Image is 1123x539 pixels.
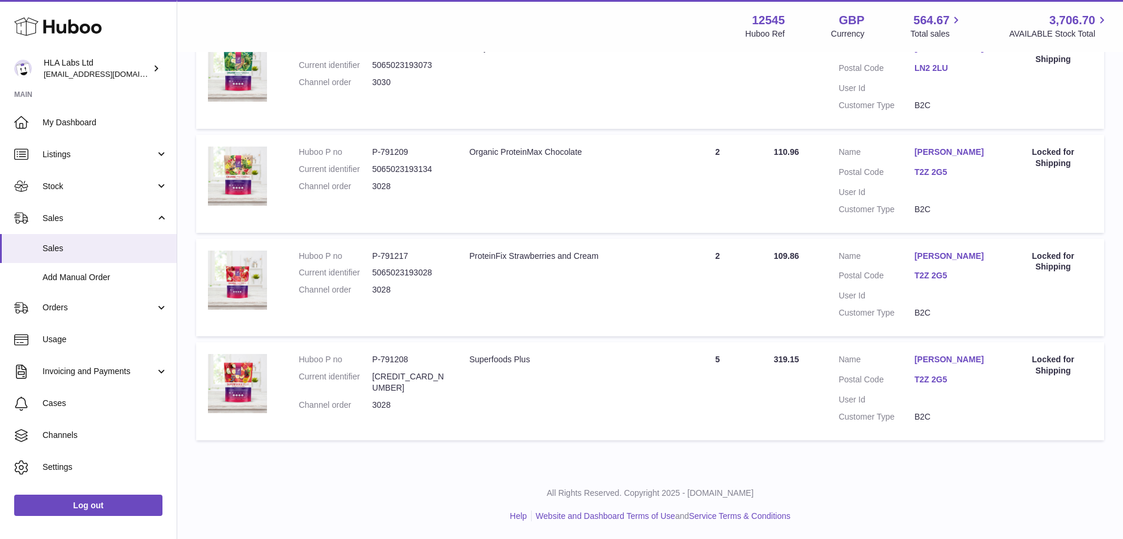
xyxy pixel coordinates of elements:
div: Locked for Shipping [1014,43,1092,65]
dt: Postal Code [839,167,914,181]
span: Channels [43,430,168,441]
dt: Channel order [299,181,372,192]
div: HLA Labs Ltd [44,57,150,80]
span: 319.15 [774,355,799,364]
span: Cases [43,398,168,409]
dt: Current identifier [299,371,372,394]
a: Log out [14,495,162,516]
span: Sales [43,213,155,224]
dt: Name [839,354,914,368]
a: 564.67 Total sales [910,12,963,40]
span: 3,706.70 [1049,12,1095,28]
div: Currency [831,28,865,40]
dd: 3028 [372,400,445,411]
img: 125451756940624.jpg [208,147,267,206]
dt: Postal Code [839,63,914,77]
dt: Current identifier [299,267,372,278]
dt: Channel order [299,77,372,88]
dt: Customer Type [839,307,914,319]
span: Stock [43,181,155,192]
dt: Postal Code [839,270,914,284]
img: 125451757007015.jpg [208,251,267,310]
div: Locked for Shipping [1014,354,1092,376]
a: [PERSON_NAME] [914,354,990,365]
span: 110.96 [774,147,799,157]
span: AVAILABLE Stock Total [1009,28,1109,40]
strong: GBP [839,12,864,28]
dd: P-791208 [372,354,445,365]
dt: Current identifier [299,164,372,175]
dt: Current identifier [299,60,372,71]
span: Add Manual Order [43,272,168,283]
a: T2Z 2G5 [914,270,990,281]
div: Locked for Shipping [1014,147,1092,169]
td: 2 [673,239,762,337]
dt: User Id [839,83,914,94]
dt: User Id [839,290,914,301]
dt: Customer Type [839,100,914,111]
a: T2Z 2G5 [914,374,990,385]
span: Orders [43,302,155,313]
dd: P-791209 [372,147,445,158]
dd: 5065023193134 [372,164,445,175]
a: [PERSON_NAME] [914,251,990,262]
div: ProteinFix Strawberries and Cream [469,251,661,262]
dt: Channel order [299,400,372,411]
dd: [CREDIT_CARD_NUMBER] [372,371,445,394]
p: All Rights Reserved. Copyright 2025 - [DOMAIN_NAME] [187,488,1114,499]
td: 2 [673,135,762,233]
dd: 5065023193028 [372,267,445,278]
span: Usage [43,334,168,345]
span: Settings [43,462,168,473]
dt: Postal Code [839,374,914,388]
dt: Name [839,147,914,161]
span: Total sales [910,28,963,40]
div: Organic ProteinMax Chocolate [469,147,661,158]
img: clinton@newgendirect.com [14,60,32,77]
span: My Dashboard [43,117,168,128]
dt: Customer Type [839,204,914,215]
a: [PERSON_NAME] [914,147,990,158]
td: 5 [673,342,762,440]
img: 125451757006875.jpg [208,43,267,102]
dd: 3030 [372,77,445,88]
div: Huboo Ref [746,28,785,40]
dt: Name [839,251,914,265]
span: [EMAIL_ADDRESS][DOMAIN_NAME] [44,69,174,79]
span: 109.86 [774,251,799,261]
dt: User Id [839,187,914,198]
div: Superfoods Plus [469,354,661,365]
dt: Huboo P no [299,147,372,158]
span: Sales [43,243,168,254]
a: Website and Dashboard Terms of Use [536,511,675,521]
dd: B2C [914,411,990,423]
dt: Huboo P no [299,251,372,262]
dd: B2C [914,307,990,319]
a: T2Z 2G5 [914,167,990,178]
dt: Channel order [299,284,372,296]
div: Locked for Shipping [1014,251,1092,273]
li: and [532,511,790,522]
a: LN2 2LU [914,63,990,74]
a: Help [510,511,527,521]
span: Invoicing and Payments [43,366,155,377]
strong: 12545 [752,12,785,28]
img: 125451756937823.jpg [208,354,267,413]
dt: Huboo P no [299,354,372,365]
dd: B2C [914,100,990,111]
dd: P-791217 [372,251,445,262]
dd: 3028 [372,284,445,296]
dd: 5065023193073 [372,60,445,71]
a: Service Terms & Conditions [689,511,790,521]
dt: User Id [839,394,914,405]
a: 3,706.70 AVAILABLE Stock Total [1009,12,1109,40]
td: 1 [673,31,762,129]
dt: Customer Type [839,411,914,423]
dd: B2C [914,204,990,215]
dd: 3028 [372,181,445,192]
span: Listings [43,149,155,160]
span: 564.67 [913,12,949,28]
